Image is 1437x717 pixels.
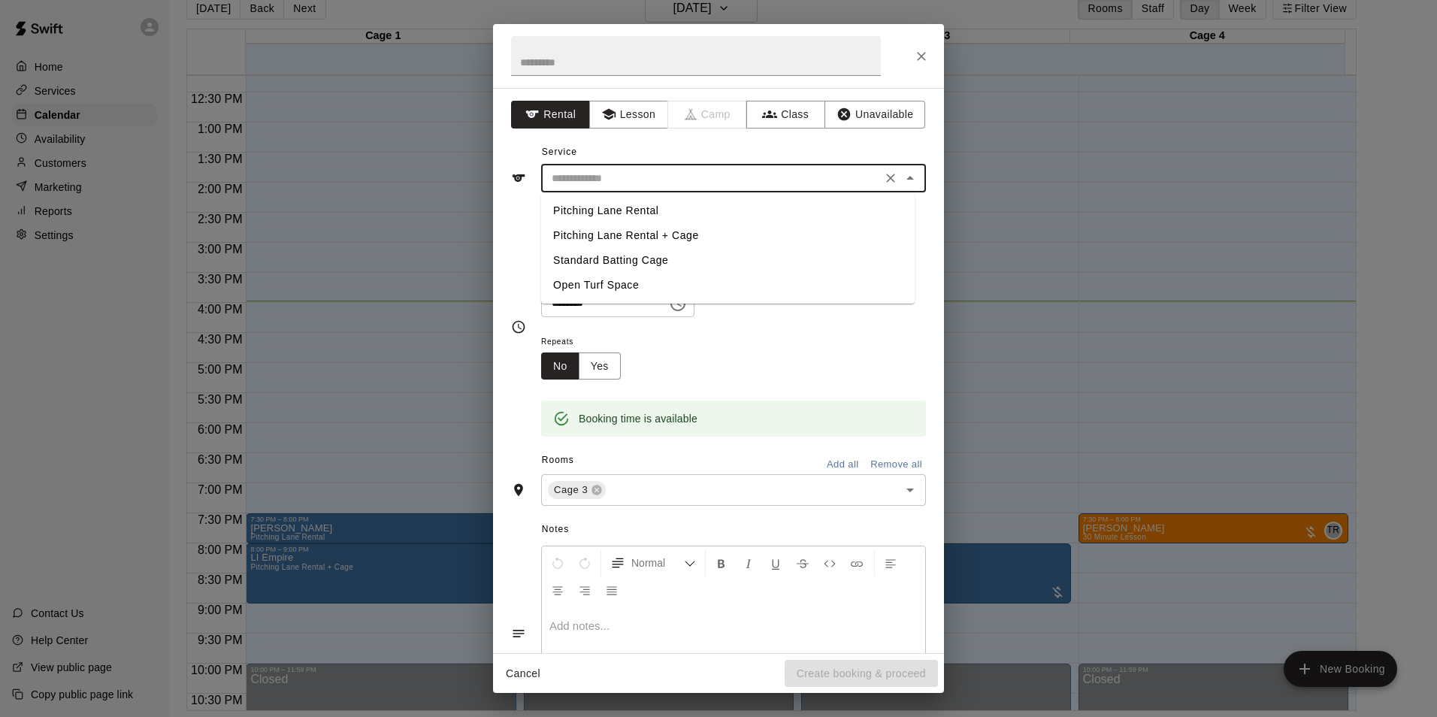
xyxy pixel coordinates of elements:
[900,168,921,189] button: Close
[545,549,570,576] button: Undo
[511,101,590,129] button: Rental
[818,453,867,476] button: Add all
[844,549,870,576] button: Insert Link
[579,405,697,432] div: Booking time is available
[579,352,621,380] button: Yes
[542,518,926,542] span: Notes
[511,319,526,334] svg: Timing
[900,480,921,501] button: Open
[511,483,526,498] svg: Rooms
[545,576,570,604] button: Center Align
[548,481,606,499] div: Cage 3
[541,273,915,298] li: Open Turf Space
[709,549,734,576] button: Format Bold
[736,549,761,576] button: Format Italics
[548,483,594,498] span: Cage 3
[867,453,926,476] button: Remove all
[542,147,577,157] span: Service
[746,101,825,129] button: Class
[572,576,597,604] button: Right Align
[880,168,901,189] button: Clear
[541,352,621,380] div: outlined button group
[878,549,903,576] button: Left Align
[541,223,915,248] li: Pitching Lane Rental + Cage
[542,455,574,465] span: Rooms
[589,101,668,129] button: Lesson
[541,248,915,273] li: Standard Batting Cage
[908,43,935,70] button: Close
[541,332,633,352] span: Repeats
[541,198,915,223] li: Pitching Lane Rental
[499,660,547,688] button: Cancel
[572,549,597,576] button: Redo
[511,626,526,641] svg: Notes
[604,549,702,576] button: Formatting Options
[599,576,625,604] button: Justify Align
[631,555,684,570] span: Normal
[817,549,843,576] button: Insert Code
[511,171,526,186] svg: Service
[790,549,815,576] button: Format Strikethrough
[541,352,579,380] button: No
[763,549,788,576] button: Format Underline
[824,101,925,129] button: Unavailable
[668,101,747,129] span: Camps can only be created in the Services page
